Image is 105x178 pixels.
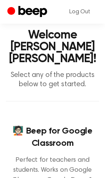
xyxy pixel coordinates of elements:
[62,3,98,21] a: Log Out
[6,71,99,89] p: Select any of the products below to get started.
[6,125,99,150] h4: 🧑🏻‍🏫 Beep for Google Classroom
[6,29,99,65] h1: Welcome [PERSON_NAME] [PERSON_NAME]!
[7,5,49,19] a: Beep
